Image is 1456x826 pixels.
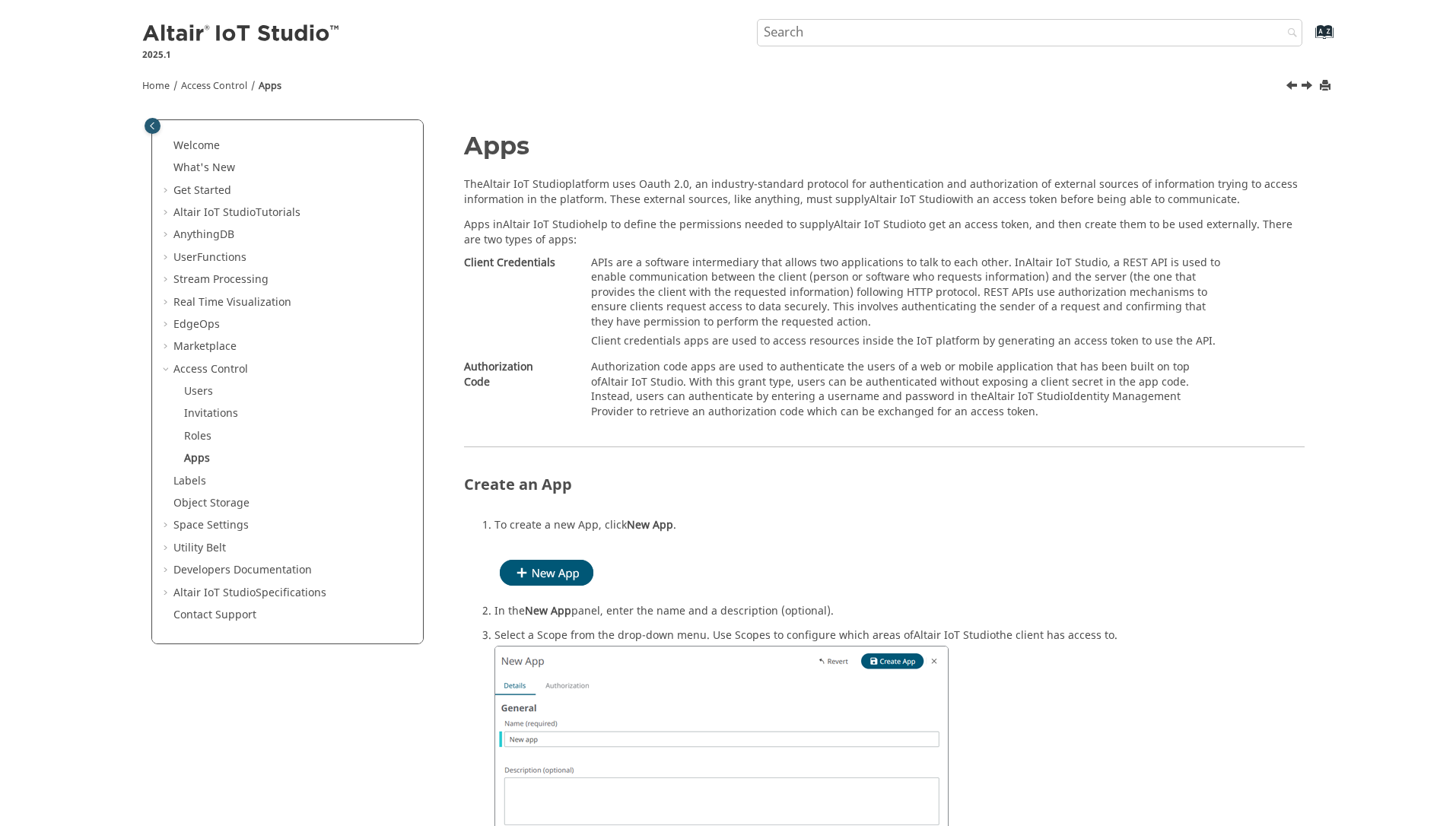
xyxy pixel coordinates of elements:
span: To create a new App, click . [494,514,676,533]
a: Altair IoT StudioSpecifications [173,585,326,601]
span: Altair IoT Studio [503,217,585,233]
a: Space Settings [173,517,249,533]
a: Next topic: Labels [1302,78,1315,97]
nav: Tools [119,65,1337,100]
span: Expand Real Time Visualization [161,295,173,310]
a: Invitations [184,405,238,421]
p: The platform uses Oauth 2.0, an industry-standard protocol for authentication and authorization o... [464,177,1305,207]
a: Access Control [173,361,248,377]
span: Altair IoT Studio [987,389,1070,405]
a: Roles [184,428,211,444]
img: Altair IoT Studio [142,22,342,46]
a: Contact Support [173,607,256,623]
span: New App [525,603,571,619]
span: Expand Altair IoT StudioSpecifications [161,586,173,601]
span: Altair IoT Studio [834,217,916,233]
a: Home [142,79,170,93]
h1: Apps [464,132,1305,159]
a: UserFunctions [173,249,246,265]
a: Get Started [173,183,231,199]
a: EdgeOps [173,316,220,332]
a: What's New [173,160,235,176]
a: Apps [184,450,210,466]
dd: Client credentials apps are used to access resources inside the IoT platform by generating an acc... [559,334,1216,353]
span: Expand Space Settings [161,518,173,533]
span: In the panel, enter the name and a description (optional). [494,600,834,619]
ul: Table of Contents [161,138,414,623]
p: 2025.1 [142,48,342,62]
span: Expand UserFunctions [161,250,173,265]
a: Object Storage [173,495,250,511]
dt: Client Credentials [464,248,559,353]
span: Expand Stream Processing [161,272,173,288]
div: Apps in help to define the permissions needed to supply to get an access token, and then create t... [464,218,1305,423]
span: Expand Altair IoT StudioTutorials [161,205,173,221]
a: Welcome [173,138,220,154]
span: Altair IoT Studio [601,374,683,390]
span: Altair IoT Studio [914,627,996,643]
a: Real Time Visualization [173,294,291,310]
h2: Create an App [464,478,1305,500]
span: Expand Developers Documentation [161,563,173,578]
a: Altair IoT StudioTutorials [173,205,300,221]
button: Print this page [1321,76,1333,97]
button: Search [1267,19,1310,49]
span: Expand Utility Belt [161,541,173,556]
a: Access Control [181,79,247,93]
a: AnythingDB [173,227,234,243]
span: New App [627,517,673,533]
span: Altair IoT Studio [1025,255,1108,271]
button: Toggle publishing table of content [145,118,161,134]
span: Altair IoT Studio [173,585,256,601]
span: Altair IoT Studio [173,205,256,221]
dd: Authorization code apps are used to authenticate the users of a web or mobile application that ha... [559,360,1221,423]
a: Go to index terms page [1291,31,1325,47]
span: Altair IoT Studio [483,176,565,192]
input: Search query [757,19,1303,46]
a: Previous topic: Roles [1287,78,1299,97]
a: Stream Processing [173,272,269,288]
span: Altair IoT Studio [869,192,952,208]
img: app_new.png [494,551,604,595]
dt: Authorization Code [464,352,559,423]
span: Collapse Access Control [161,362,173,377]
span: Select a Scope from the drop-down menu. Use Scopes to configure which areas of the client has acc... [494,624,1117,643]
a: Apps [259,79,281,93]
span: Expand Get Started [161,183,173,199]
span: Functions [197,249,246,265]
a: Users [184,383,213,399]
dd: APIs are a software intermediary that allows two applications to talk to each other. In , a REST ... [559,256,1221,334]
a: Marketplace [173,338,237,354]
span: Expand AnythingDB [161,227,173,243]
a: Utility Belt [173,540,226,556]
span: Expand Marketplace [161,339,173,354]
span: Expand EdgeOps [161,317,173,332]
a: Labels [173,473,206,489]
a: Developers Documentation [173,562,312,578]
